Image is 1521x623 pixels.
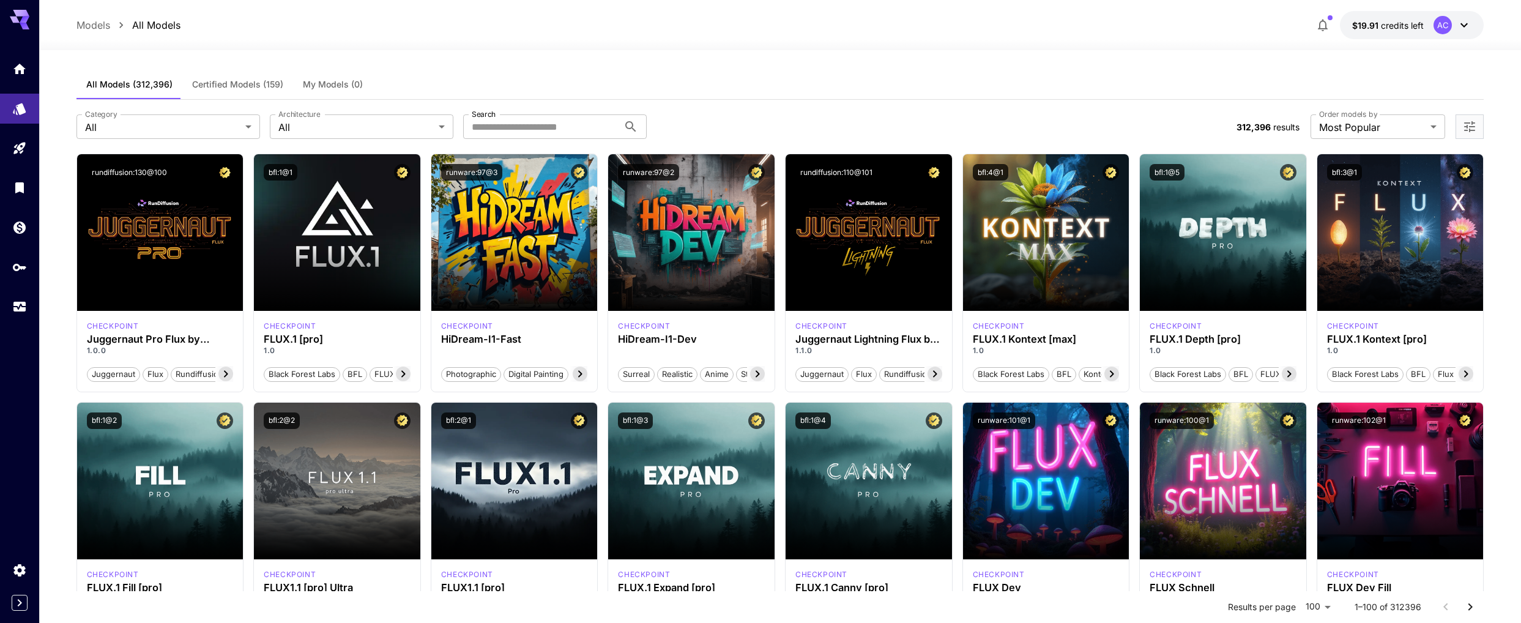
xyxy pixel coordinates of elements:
[1150,334,1296,345] h3: FLUX.1 Depth [pro]
[795,321,847,332] p: checkpoint
[973,334,1120,345] div: FLUX.1 Kontext [max]
[394,164,411,181] button: Certified Model – Vetted for best performance and includes a commercial license.
[1150,368,1225,381] span: Black Forest Labs
[973,164,1008,181] button: bfl:4@1
[441,334,588,345] div: HiDream-I1-Fast
[1457,164,1473,181] button: Certified Model – Vetted for best performance and includes a commercial license.
[926,164,942,181] button: Certified Model – Vetted for best performance and includes a commercial license.
[1327,412,1391,429] button: runware:102@1
[795,345,942,356] p: 1.1.0
[795,569,847,580] div: fluxpro
[1327,334,1474,345] h3: FLUX.1 Kontext [pro]
[87,582,234,594] h3: FLUX.1 Fill [pro]
[618,412,653,429] button: bfl:1@3
[87,345,234,356] p: 1.0.0
[658,368,697,381] span: Realistic
[618,321,670,332] div: HiDream Dev
[87,334,234,345] div: Juggernaut Pro Flux by RunDiffusion
[1228,601,1296,613] p: Results per page
[264,164,297,181] button: bfl:1@1
[1280,164,1296,181] button: Certified Model – Vetted for best performance and includes a commercial license.
[343,366,367,382] button: BFL
[87,321,139,332] p: checkpoint
[1052,366,1076,382] button: BFL
[12,220,27,235] div: Wallet
[618,366,655,382] button: Surreal
[171,368,228,381] span: rundiffusion
[370,366,426,382] button: FLUX.1 [pro]
[264,582,411,594] h3: FLUX1.1 [pro] Ultra
[1327,569,1379,580] div: FLUX.1 D
[87,366,140,382] button: juggernaut
[12,101,27,116] div: Models
[1352,20,1381,31] span: $19.91
[87,569,139,580] p: checkpoint
[701,368,733,381] span: Anime
[1327,321,1379,332] p: checkpoint
[1103,412,1119,429] button: Certified Model – Vetted for best performance and includes a commercial license.
[12,595,28,611] button: Expand sidebar
[504,366,568,382] button: Digital Painting
[217,412,233,429] button: Certified Model – Vetted for best performance and includes a commercial license.
[441,569,493,580] p: checkpoint
[618,321,670,332] p: checkpoint
[87,569,139,580] div: fluxpro
[795,164,877,181] button: rundiffusion:110@101
[12,259,27,275] div: API Keys
[441,582,588,594] h3: FLUX1.1 [pro]
[1079,368,1117,381] span: Kontext
[264,412,300,429] button: bfl:2@2
[796,368,848,381] span: juggernaut
[926,412,942,429] button: Certified Model – Vetted for best performance and includes a commercial license.
[973,345,1120,356] p: 1.0
[264,321,316,332] div: fluxpro
[1273,122,1300,132] span: results
[1355,601,1421,613] p: 1–100 of 312396
[1433,366,1490,382] button: Flux Kontext
[973,321,1025,332] p: checkpoint
[278,120,434,135] span: All
[973,412,1035,429] button: runware:101@1
[1352,19,1424,32] div: $19.9083
[1229,368,1252,381] span: BFL
[973,368,1049,381] span: Black Forest Labs
[1150,582,1296,594] h3: FLUX Schnell
[86,79,173,90] span: All Models (312,396)
[880,368,936,381] span: rundiffusion
[973,569,1025,580] div: FLUX.1 D
[1150,569,1202,580] div: FLUX.1 S
[1150,321,1202,332] div: fluxpro
[12,180,27,195] div: Library
[1319,120,1426,135] span: Most Popular
[795,321,847,332] div: FLUX.1 D
[264,334,411,345] h3: FLUX.1 [pro]
[132,18,180,32] a: All Models
[264,345,411,356] p: 1.0
[1327,366,1404,382] button: Black Forest Labs
[143,368,168,381] span: flux
[795,334,942,345] h3: Juggernaut Lightning Flux by RunDiffusion
[278,109,320,119] label: Architecture
[748,412,765,429] button: Certified Model – Vetted for best performance and includes a commercial license.
[657,366,697,382] button: Realistic
[1327,569,1379,580] p: checkpoint
[1079,366,1117,382] button: Kontext
[1434,368,1489,381] span: Flux Kontext
[1301,598,1335,616] div: 100
[87,412,122,429] button: bfl:1@2
[1457,412,1473,429] button: Certified Model – Vetted for best performance and includes a commercial license.
[1381,20,1424,31] span: credits left
[12,562,27,578] div: Settings
[795,412,831,429] button: bfl:1@4
[795,366,849,382] button: juggernaut
[264,366,340,382] button: Black Forest Labs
